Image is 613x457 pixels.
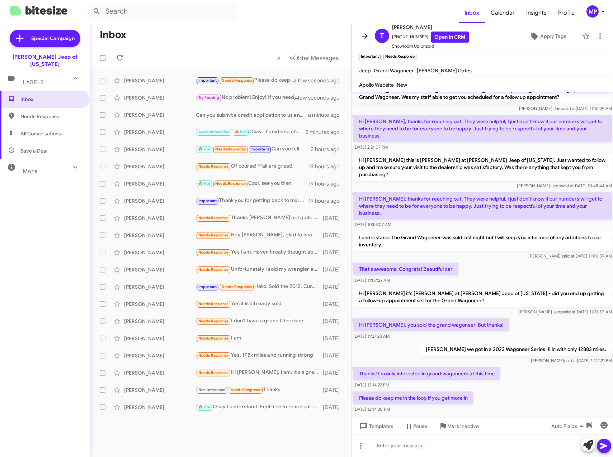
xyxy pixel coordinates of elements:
[353,192,612,220] p: Hi [PERSON_NAME], thanks for reaching out. They were helpful, I just don't know if our numbers wi...
[353,154,612,181] p: Hi [PERSON_NAME] this is [PERSON_NAME] at [PERSON_NAME] Jeep of [US_STATE]. Just wanted to follow...
[198,284,217,289] span: Important
[124,249,196,256] div: [PERSON_NAME]
[198,353,229,358] span: Needs Response
[196,403,321,411] div: Okay I understand. Feel free to reach out if I can help in the future!👍
[321,283,345,290] div: [DATE]
[87,3,237,20] input: Search
[198,319,229,323] span: Needs Response
[353,391,473,404] p: Please do keep me in the loop if you get more in
[196,179,308,188] div: Cool, see you then
[531,358,612,363] span: [PERSON_NAME] [DATE] 12:12:21 PM
[321,300,345,308] div: [DATE]
[222,284,252,289] span: Needs Response
[124,215,196,222] div: [PERSON_NAME]
[198,388,226,392] span: Not-Interested
[124,111,196,119] div: [PERSON_NAME]
[311,146,345,153] div: 2 hours ago
[561,183,573,188] span: said at
[124,94,196,101] div: [PERSON_NAME]
[124,318,196,325] div: [PERSON_NAME]
[353,231,612,251] p: I understand. The Grand Wagoneer was sold last night but I will keep you informed of any addition...
[519,106,612,111] span: [PERSON_NAME] Jeep [DATE] 11:15:29 AM
[198,302,229,306] span: Needs Response
[196,300,321,308] div: Yes it is all ready sold
[353,367,500,380] p: Thanks! I'm only interested in grand wagoneers at this time
[196,351,321,360] div: Yes. 178k miles and running strong
[20,96,81,103] span: Inbox
[321,249,345,256] div: [DATE]
[431,32,469,43] a: Open in CRM
[308,180,346,187] div: 19 hours ago
[289,53,293,62] span: »
[196,111,308,119] div: Can you submit a credit application to us and I can see what we can get worked out for you?
[196,369,321,377] div: Hi [PERSON_NAME], I am. It's a great car. I think I really want to keep it, but I suppose I'd be ...
[353,83,612,104] p: Hi [PERSON_NAME] It's [PERSON_NAME] at [PERSON_NAME] Jeep of [US_STATE] following up about the Gr...
[353,222,391,227] span: [DATE] 10:53:07 AM
[353,333,390,339] span: [DATE] 11:27:28 AM
[551,420,586,433] span: Auto Fields
[198,198,217,203] span: Important
[518,309,612,314] span: [PERSON_NAME] Jeep [DATE] 11:26:57 AM
[273,50,343,65] nav: Page navigation example
[196,283,321,291] div: Hello. Sold the 2012. Currently leasing a 2024 Jeep willy hybrid. Not my cup of tea. Would take m...
[124,232,196,239] div: [PERSON_NAME]
[196,248,321,256] div: Yes I am. Haven't really thought about selling it. It's paid off and built just about how I want ...
[413,420,427,433] span: Pause
[100,29,126,40] h1: Inbox
[124,300,196,308] div: [PERSON_NAME]
[250,147,269,151] span: Important
[321,352,345,359] div: [DATE]
[124,352,196,359] div: [PERSON_NAME]
[198,181,211,186] span: 🔥 Hot
[235,130,247,134] span: 🔥 Hot
[20,113,81,120] span: Needs Response
[124,335,196,342] div: [PERSON_NAME]
[196,145,311,153] div: Can you tell me if anything has changed in the rates?
[321,369,345,376] div: [DATE]
[564,358,576,363] span: said at
[380,30,384,42] span: T
[447,420,479,433] span: Mark Inactive
[321,335,345,342] div: [DATE]
[124,283,196,290] div: [PERSON_NAME]
[359,67,371,74] span: Jeep
[520,3,552,23] a: Insights
[198,164,229,169] span: Needs Response
[303,94,346,101] div: a few seconds ago
[392,23,469,32] span: [PERSON_NAME]
[417,67,472,74] span: [PERSON_NAME] Dates
[198,267,229,272] span: Needs Response
[321,232,345,239] div: [DATE]
[552,3,580,23] span: Profile
[353,382,389,388] span: [DATE] 12:14:22 PM
[124,266,196,273] div: [PERSON_NAME]
[124,180,196,187] div: [PERSON_NAME]
[277,53,281,62] span: «
[124,146,196,153] div: [PERSON_NAME]
[124,197,196,205] div: [PERSON_NAME]
[353,407,390,412] span: [DATE] 12:14:30 PM
[196,93,303,102] div: No problem! Enjoy! If you need anything let us know!
[321,318,345,325] div: [DATE]
[321,386,345,394] div: [DATE]
[124,386,196,394] div: [PERSON_NAME]
[196,334,321,342] div: I am
[308,197,346,205] div: 19 hours ago
[198,233,229,237] span: Needs Response
[321,266,345,273] div: [DATE]
[303,77,346,84] div: a few seconds ago
[124,404,196,411] div: [PERSON_NAME]
[308,111,346,119] div: a minute ago
[215,181,246,186] span: Needs Response
[198,370,229,375] span: Needs Response
[198,95,219,100] span: Try Pausing
[124,77,196,84] div: [PERSON_NAME]
[23,79,44,86] span: Labels
[485,3,520,23] a: Calendar
[459,3,485,23] a: Inbox
[196,162,308,170] div: Of course! Y'all are great!
[124,369,196,376] div: [PERSON_NAME]
[392,32,469,43] span: [PHONE_NUMBER]
[353,144,388,150] span: [DATE] 2:21:07 PM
